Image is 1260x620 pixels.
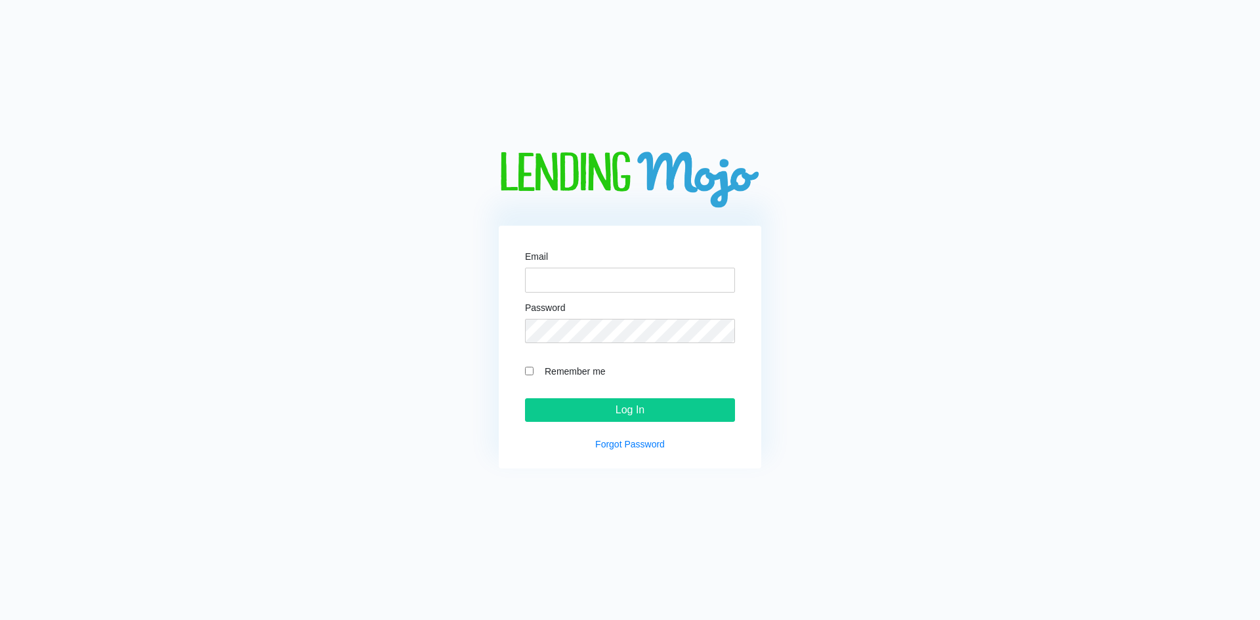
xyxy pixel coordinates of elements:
label: Password [525,303,565,312]
input: Log In [525,398,735,422]
label: Email [525,252,548,261]
a: Forgot Password [595,439,665,449]
img: logo-big.png [499,152,761,210]
label: Remember me [538,363,735,379]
